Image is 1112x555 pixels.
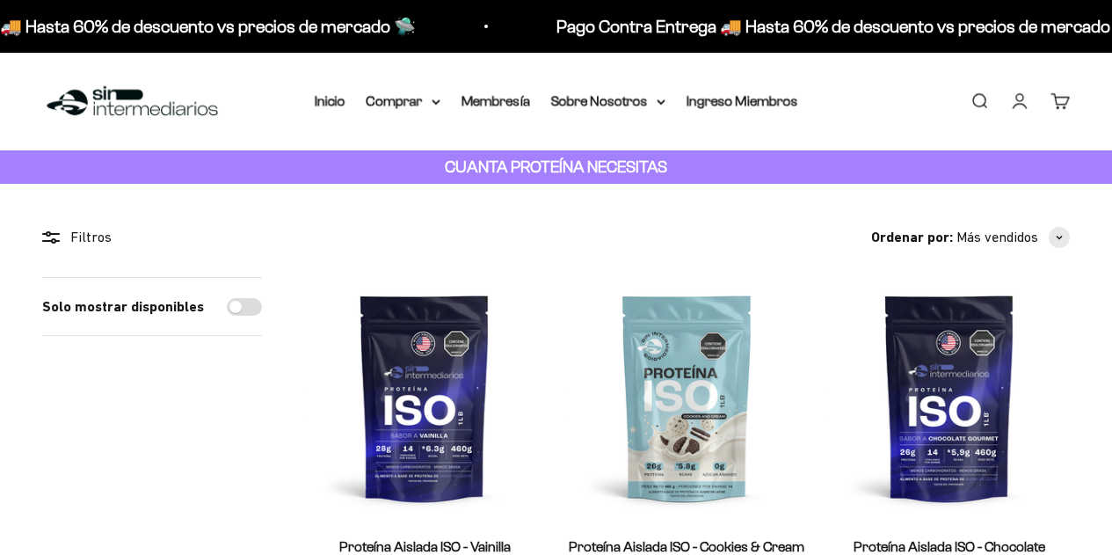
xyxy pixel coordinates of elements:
[569,539,804,554] a: Proteína Aislada ISO - Cookies & Cream
[687,93,798,108] a: Ingreso Miembros
[339,539,511,554] a: Proteína Aislada ISO - Vainilla
[871,226,953,249] span: Ordenar por:
[956,226,1038,249] span: Más vendidos
[551,90,665,113] summary: Sobre Nosotros
[956,226,1070,249] button: Más vendidos
[854,539,1045,554] a: Proteína Aislada ISO - Chocolate
[315,93,345,108] a: Inicio
[367,90,440,113] summary: Comprar
[445,157,667,176] strong: CUANTA PROTEÍNA NECESITAS
[42,296,204,318] label: Solo mostrar disponibles
[462,93,530,108] a: Membresía
[42,226,262,249] div: Filtros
